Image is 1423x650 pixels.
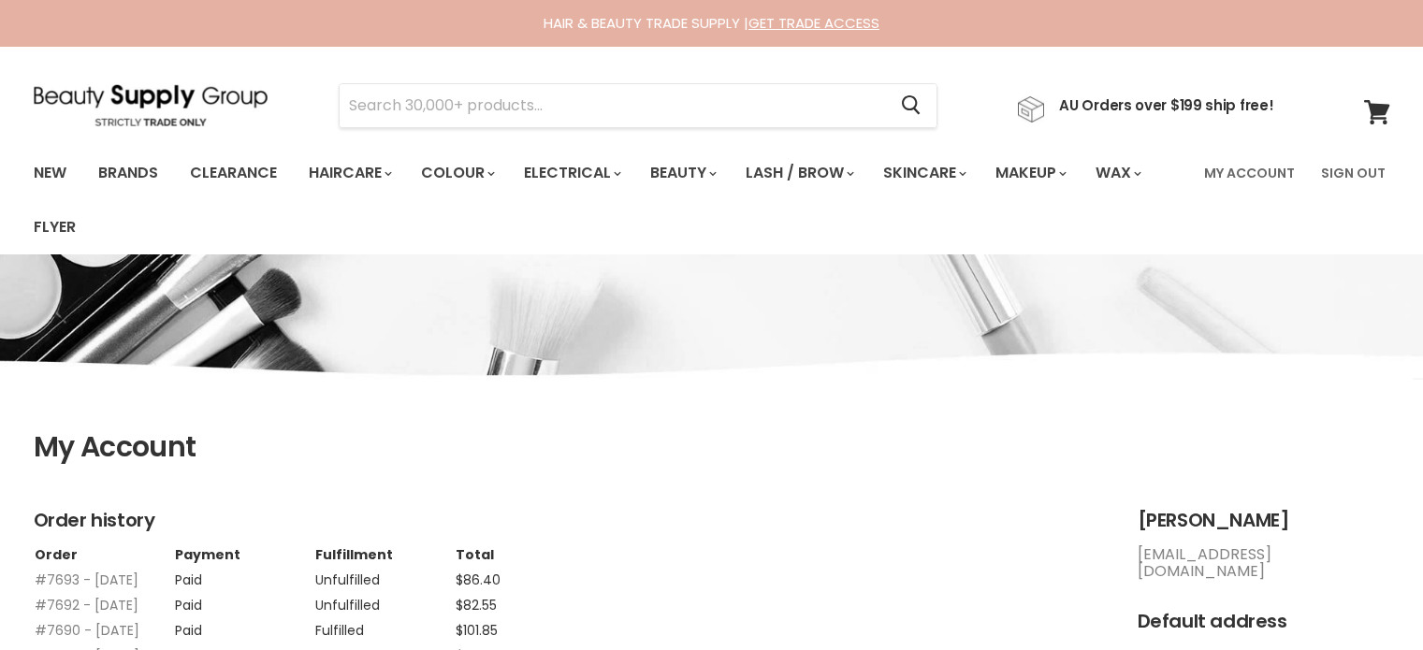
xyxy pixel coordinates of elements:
th: Order [34,546,174,563]
a: GET TRADE ACCESS [748,13,879,33]
span: $86.40 [456,571,501,589]
a: #7692 - [DATE] [35,596,138,614]
a: My Account [1193,153,1306,193]
td: Unfulfilled [314,563,455,588]
a: Wax [1082,153,1153,193]
td: Paid [174,588,314,614]
h2: Order history [34,510,1100,531]
a: #7690 - [DATE] [35,621,139,640]
a: Haircare [295,153,403,193]
a: [EMAIL_ADDRESS][DOMAIN_NAME] [1138,543,1271,582]
h2: [PERSON_NAME] [1138,510,1390,531]
a: Skincare [869,153,978,193]
a: Flyer [20,208,90,247]
input: Search [340,84,887,127]
a: Colour [407,153,506,193]
th: Total [455,546,595,563]
button: Search [887,84,937,127]
td: Fulfilled [314,614,455,639]
h1: My Account [34,431,1390,464]
td: Paid [174,563,314,588]
iframe: Gorgias live chat messenger [1329,562,1404,631]
form: Product [339,83,937,128]
th: Fulfillment [314,546,455,563]
nav: Main [10,146,1414,254]
a: Electrical [510,153,632,193]
a: Lash / Brow [732,153,865,193]
span: $82.55 [456,596,497,614]
a: New [20,153,80,193]
a: #7693 - [DATE] [35,571,138,589]
a: Makeup [981,153,1078,193]
div: HAIR & BEAUTY TRADE SUPPLY | [10,14,1414,33]
a: Clearance [176,153,291,193]
a: Brands [84,153,172,193]
th: Payment [174,546,314,563]
ul: Main menu [20,146,1193,254]
td: Unfulfilled [314,588,455,614]
span: $101.85 [456,621,498,640]
a: Beauty [636,153,728,193]
td: Paid [174,614,314,639]
h2: Default address [1138,611,1390,632]
a: Sign Out [1310,153,1397,193]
